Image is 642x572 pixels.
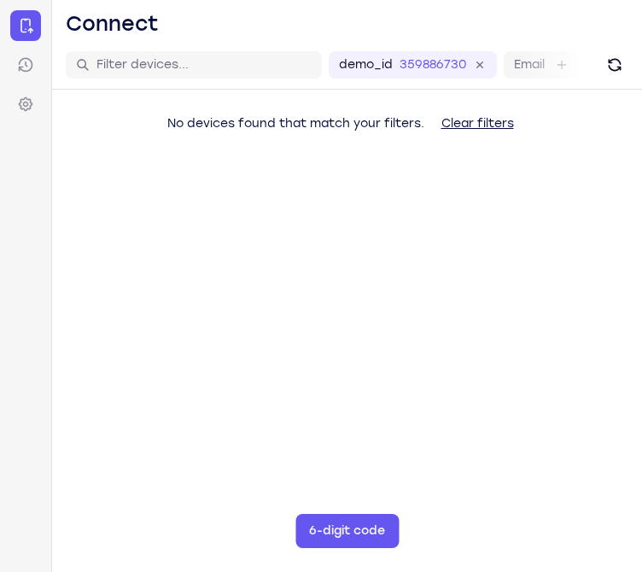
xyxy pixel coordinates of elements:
[295,514,399,548] button: 6-digit code
[10,89,41,120] a: Settings
[339,56,393,73] label: demo_id
[514,56,545,73] label: Email
[428,107,528,141] button: Clear filters
[601,51,628,79] button: Refresh
[96,56,312,73] input: Filter devices...
[10,10,41,41] a: Connect
[66,10,159,38] h1: Connect
[10,50,41,80] a: Sessions
[167,116,424,131] span: No devices found that match your filters.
